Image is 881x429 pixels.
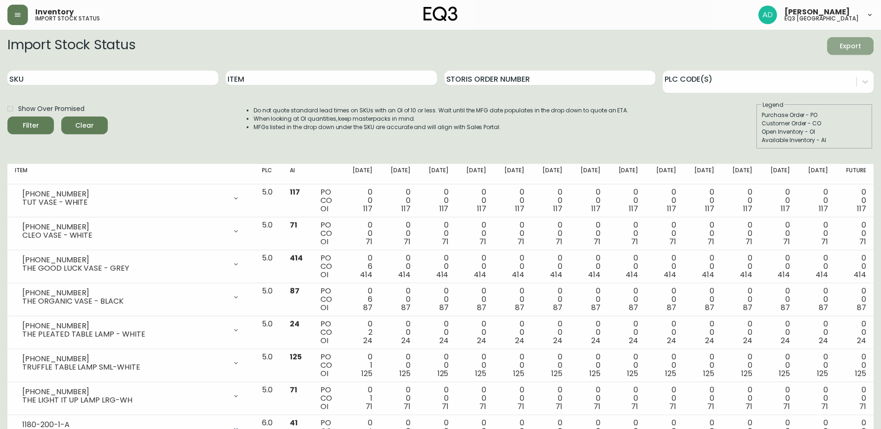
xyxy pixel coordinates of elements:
div: [PHONE_NUMBER] [22,355,227,363]
div: 0 0 [691,188,714,213]
span: 125 [627,368,638,379]
span: 24 [857,335,866,346]
span: OI [320,203,328,214]
div: 0 0 [805,353,828,378]
h5: import stock status [35,16,100,21]
li: MFGs listed in the drop down under the SKU are accurate and will align with Sales Portal. [254,123,629,131]
div: 0 0 [577,320,600,345]
div: 0 0 [501,188,524,213]
div: 0 0 [653,254,676,279]
h2: Import Stock Status [7,37,135,55]
div: 0 0 [539,320,562,345]
div: 0 0 [387,287,411,312]
div: 0 0 [349,221,372,246]
span: 24 [667,335,676,346]
div: 0 0 [539,221,562,246]
span: 71 [404,401,411,412]
div: 0 0 [463,287,486,312]
span: 87 [629,302,638,313]
span: 71 [707,236,714,247]
span: 71 [479,401,486,412]
span: 125 [361,368,372,379]
span: Export [835,40,866,52]
span: OI [320,401,328,412]
div: 0 0 [729,353,752,378]
span: 117 [857,203,866,214]
span: 24 [705,335,714,346]
span: 125 [817,368,828,379]
span: 125 [290,351,302,362]
div: 0 0 [805,320,828,345]
span: 117 [743,203,752,214]
span: 87 [477,302,486,313]
img: logo [424,6,458,21]
div: 0 0 [615,320,639,345]
td: 5.0 [255,382,282,415]
span: 87 [819,302,828,313]
div: 0 0 [767,353,790,378]
div: 0 0 [501,254,524,279]
div: CLEO VASE - WHITE [22,231,227,240]
div: 0 0 [387,386,411,411]
td: 5.0 [255,283,282,316]
span: 71 [669,401,676,412]
div: 0 0 [805,188,828,213]
span: 125 [855,368,866,379]
div: 0 0 [463,188,486,213]
div: 0 0 [653,353,676,378]
h5: eq3 [GEOGRAPHIC_DATA] [784,16,859,21]
span: 125 [703,368,714,379]
span: 24 [290,318,300,329]
div: 0 0 [387,254,411,279]
div: PO CO [320,254,334,279]
div: 0 0 [615,287,639,312]
span: 71 [821,401,828,412]
span: 71 [555,401,562,412]
span: OI [320,302,328,313]
div: 0 0 [767,254,790,279]
div: 0 0 [539,188,562,213]
div: [PHONE_NUMBER] [22,256,227,264]
div: 0 0 [425,287,449,312]
td: 5.0 [255,316,282,349]
span: 71 [479,236,486,247]
span: 71 [594,401,600,412]
th: Future [835,164,874,184]
div: 0 0 [615,221,639,246]
div: 0 0 [729,188,752,213]
span: 87 [363,302,372,313]
div: 0 0 [767,287,790,312]
div: PO CO [320,320,334,345]
div: [PHONE_NUMBER]THE ORGANIC VASE - BLACK [15,287,247,307]
div: Purchase Order - PO [762,111,868,119]
span: 117 [290,187,300,197]
div: TUT VASE - WHITE [22,198,227,207]
div: [PHONE_NUMBER] [22,190,227,198]
div: 0 0 [577,254,600,279]
div: 0 0 [539,254,562,279]
span: 71 [555,236,562,247]
div: 0 0 [653,287,676,312]
div: 0 0 [691,221,714,246]
span: 117 [477,203,486,214]
div: 0 0 [767,188,790,213]
span: 24 [515,335,524,346]
div: 0 6 [349,287,372,312]
div: 0 0 [691,320,714,345]
span: 414 [360,269,372,280]
img: 308eed972967e97254d70fe596219f44 [758,6,777,24]
div: 0 0 [463,386,486,411]
span: 125 [513,368,524,379]
span: 125 [741,368,752,379]
legend: Legend [762,101,784,109]
span: 414 [777,269,790,280]
span: 24 [439,335,449,346]
th: [DATE] [380,164,418,184]
span: 24 [363,335,372,346]
span: 117 [515,203,524,214]
div: 0 0 [653,221,676,246]
th: [DATE] [797,164,835,184]
span: 71 [517,401,524,412]
span: 71 [669,236,676,247]
li: Do not quote standard lead times on SKUs with an OI of 10 or less. Wait until the MFG date popula... [254,106,629,115]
